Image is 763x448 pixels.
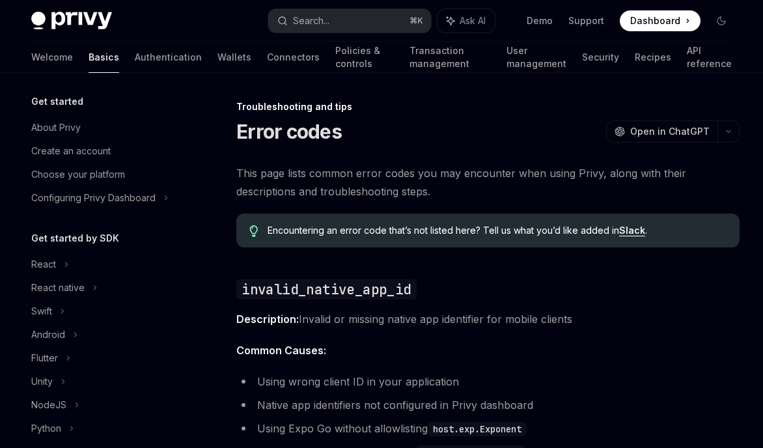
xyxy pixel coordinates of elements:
div: NodeJS [31,397,66,413]
div: Troubleshooting and tips [236,100,740,113]
li: Using wrong client ID in your application [236,372,740,391]
a: Demo [527,14,553,27]
a: Welcome [31,42,73,73]
a: Create an account [21,139,187,163]
span: This page lists common error codes you may encounter when using Privy, along with their descripti... [236,164,740,201]
a: Support [568,14,604,27]
div: About Privy [31,120,81,135]
h1: Error codes [236,120,342,143]
a: Transaction management [409,42,491,73]
strong: Description: [236,313,299,326]
div: React [31,257,56,272]
div: Create an account [31,143,111,159]
a: Basics [89,42,119,73]
a: Policies & controls [335,42,394,73]
div: Python [31,421,61,436]
svg: Tip [249,225,258,237]
span: Ask AI [460,14,486,27]
li: Using Expo Go without allowlisting [236,419,740,438]
button: Toggle dark mode [711,10,732,31]
span: Dashboard [630,14,680,27]
div: Unity [31,374,53,389]
div: Swift [31,303,52,319]
img: dark logo [31,12,112,30]
a: API reference [687,42,732,73]
code: host.exp.Exponent [428,422,527,436]
button: Ask AI [437,9,495,33]
a: Security [582,42,619,73]
span: Encountering an error code that’s not listed here? Tell us what you’d like added in . [268,224,727,237]
a: Choose your platform [21,163,187,186]
a: Dashboard [620,10,701,31]
a: User management [506,42,566,73]
button: Search...⌘K [268,9,431,33]
span: Invalid or missing native app identifier for mobile clients [236,310,740,328]
div: Choose your platform [31,167,125,182]
a: Authentication [135,42,202,73]
a: Connectors [267,42,320,73]
span: ⌘ K [409,16,423,26]
button: Open in ChatGPT [606,120,717,143]
span: Open in ChatGPT [630,125,710,138]
a: Wallets [217,42,251,73]
a: About Privy [21,116,187,139]
div: Configuring Privy Dashboard [31,190,156,206]
code: invalid_native_app_id [236,279,416,300]
h5: Get started [31,94,83,109]
div: Android [31,327,65,343]
div: React native [31,280,85,296]
h5: Get started by SDK [31,231,119,246]
strong: Common Causes: [236,344,326,357]
a: Slack [619,225,645,236]
div: Search... [293,13,329,29]
a: Recipes [635,42,671,73]
li: Native app identifiers not configured in Privy dashboard [236,396,740,414]
div: Flutter [31,350,58,366]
